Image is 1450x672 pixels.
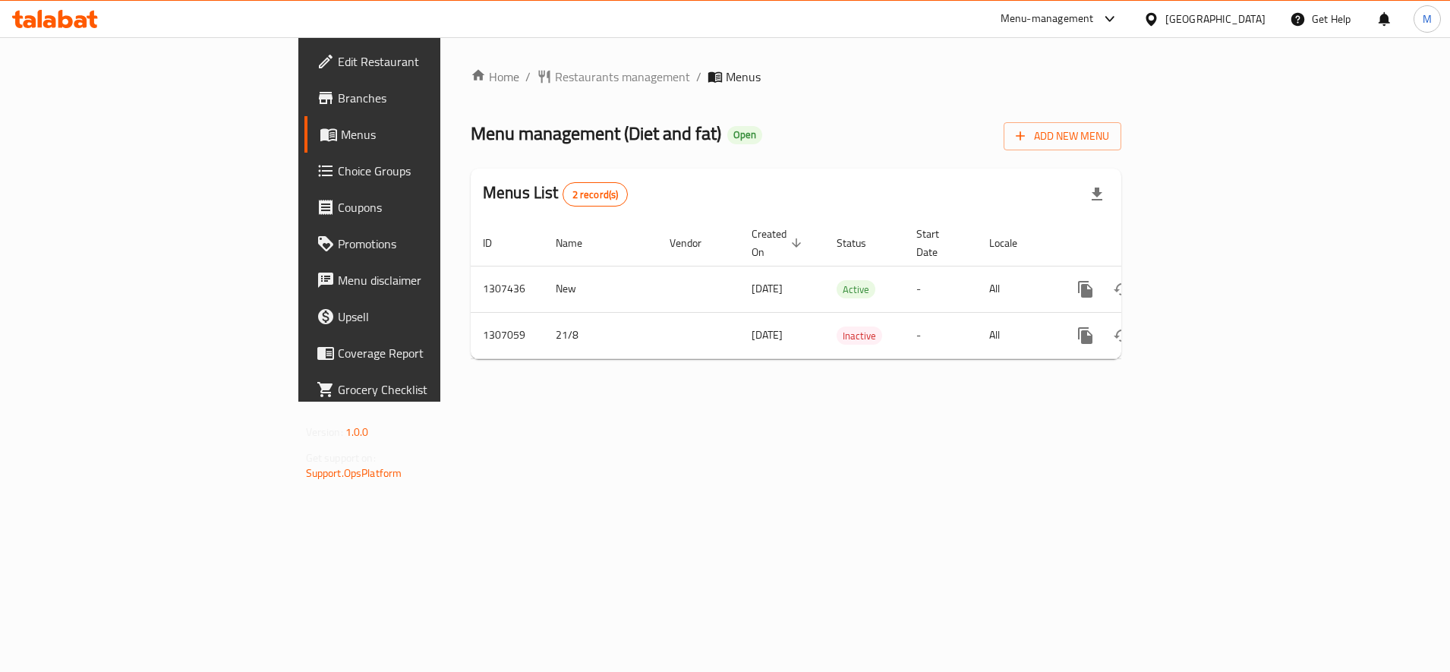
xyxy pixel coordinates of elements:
[916,225,959,261] span: Start Date
[837,234,886,252] span: Status
[338,344,528,362] span: Coverage Report
[304,153,541,189] a: Choice Groups
[1067,317,1104,354] button: more
[304,43,541,80] a: Edit Restaurant
[727,126,762,144] div: Open
[1104,317,1140,354] button: Change Status
[904,312,977,358] td: -
[752,325,783,345] span: [DATE]
[304,335,541,371] a: Coverage Report
[338,52,528,71] span: Edit Restaurant
[306,463,402,483] a: Support.OpsPlatform
[304,189,541,226] a: Coupons
[304,262,541,298] a: Menu disclaimer
[563,182,629,207] div: Total records count
[338,380,528,399] span: Grocery Checklist
[977,266,1055,312] td: All
[341,125,528,144] span: Menus
[670,234,721,252] span: Vendor
[338,198,528,216] span: Coupons
[904,266,977,312] td: -
[555,68,690,86] span: Restaurants management
[837,327,882,345] span: Inactive
[1104,271,1140,308] button: Change Status
[727,128,762,141] span: Open
[989,234,1037,252] span: Locale
[1055,220,1225,267] th: Actions
[471,116,721,150] span: Menu management ( Diet and fat )
[1067,271,1104,308] button: more
[304,298,541,335] a: Upsell
[544,312,657,358] td: 21/8
[338,162,528,180] span: Choice Groups
[563,188,628,202] span: 2 record(s)
[1004,122,1121,150] button: Add New Menu
[483,181,628,207] h2: Menus List
[304,116,541,153] a: Menus
[1079,176,1115,213] div: Export file
[304,226,541,262] a: Promotions
[837,280,875,298] div: Active
[696,68,701,86] li: /
[752,279,783,298] span: [DATE]
[483,234,512,252] span: ID
[544,266,657,312] td: New
[471,220,1225,359] table: enhanced table
[556,234,602,252] span: Name
[726,68,761,86] span: Menus
[471,68,1121,86] nav: breadcrumb
[1423,11,1432,27] span: M
[752,225,806,261] span: Created On
[338,89,528,107] span: Branches
[837,281,875,298] span: Active
[306,422,343,442] span: Version:
[304,371,541,408] a: Grocery Checklist
[304,80,541,116] a: Branches
[977,312,1055,358] td: All
[338,271,528,289] span: Menu disclaimer
[1016,127,1109,146] span: Add New Menu
[306,448,376,468] span: Get support on:
[537,68,690,86] a: Restaurants management
[345,422,369,442] span: 1.0.0
[338,235,528,253] span: Promotions
[338,308,528,326] span: Upsell
[1001,10,1094,28] div: Menu-management
[1165,11,1266,27] div: [GEOGRAPHIC_DATA]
